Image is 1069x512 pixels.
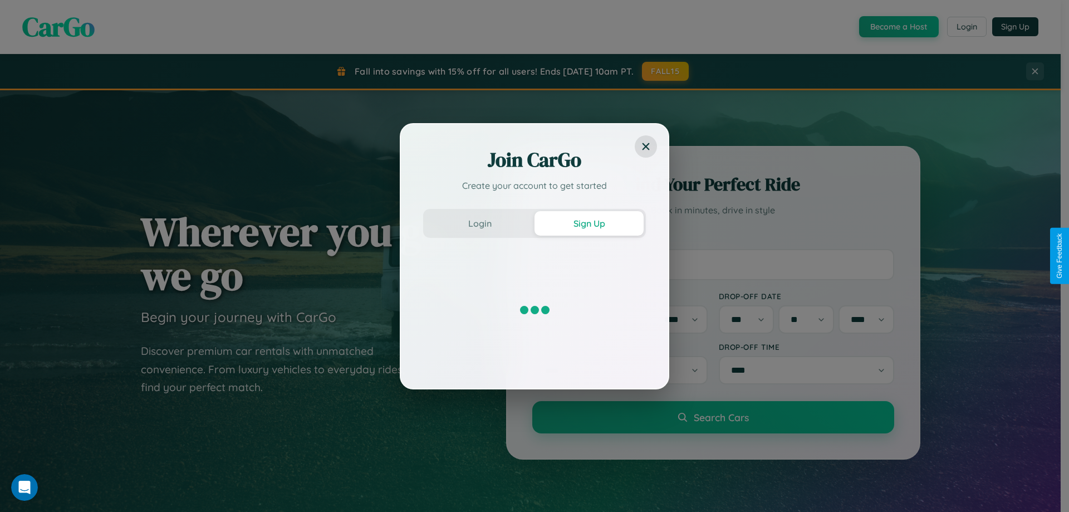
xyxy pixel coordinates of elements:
div: Give Feedback [1056,233,1063,279]
button: Sign Up [534,211,644,236]
button: Login [425,211,534,236]
iframe: Intercom live chat [11,474,38,501]
p: Create your account to get started [423,179,646,192]
h2: Join CarGo [423,147,646,173]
